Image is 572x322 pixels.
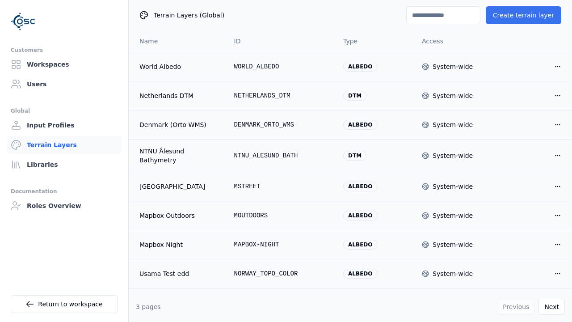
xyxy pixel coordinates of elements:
button: Create terrain layer [486,6,561,24]
a: Netherlands DTM [139,91,220,100]
span: 3 pages [136,303,161,310]
div: System-wide [433,211,473,220]
div: System-wide [433,240,473,249]
a: Usama Test edd [139,269,220,278]
div: MOUTDOORS [234,211,329,220]
button: Next [538,299,565,315]
a: [GEOGRAPHIC_DATA] [139,182,220,191]
div: Customers [11,45,118,55]
div: albedo [343,240,377,250]
div: DENMARK_ORTO_WMS [234,120,329,129]
th: Type [336,30,415,52]
a: Roles Overview [7,197,121,215]
div: NTNU_ALESUND_BATH [234,151,329,160]
a: Workspaces [7,55,121,73]
div: System-wide [433,182,473,191]
th: Access [415,30,493,52]
a: Denmark (Orto WMS) [139,120,220,129]
div: albedo [343,269,377,279]
a: World Albedo [139,62,220,71]
a: Users [7,75,121,93]
div: Global [11,106,118,116]
th: ID [227,30,336,52]
div: NETHERLANDS_DTM [234,91,329,100]
a: Libraries [7,156,121,174]
div: WORLD_ALBEDO [234,62,329,71]
div: albedo [343,62,377,72]
div: MSTREET [234,182,329,191]
span: Terrain Layers (Global) [154,11,224,20]
div: System-wide [433,62,473,71]
div: dtm [343,91,366,101]
div: albedo [343,182,377,191]
a: Mapbox Night [139,240,220,249]
div: System-wide [433,120,473,129]
div: albedo [343,211,377,220]
div: System-wide [433,151,473,160]
div: NORWAY_TOPO_COLOR [234,269,329,278]
div: albedo [343,120,377,130]
img: Logo [11,9,36,34]
div: Documentation [11,186,118,197]
div: System-wide [433,91,473,100]
a: NTNU Ålesund Bathymetry [139,147,220,165]
div: MAPBOX-NIGHT [234,240,329,249]
div: System-wide [433,269,473,278]
a: Terrain Layers [7,136,121,154]
div: dtm [343,151,366,161]
a: Input Profiles [7,116,121,134]
a: Mapbox Outdoors [139,211,220,220]
a: Return to workspace [11,295,118,313]
th: Name [129,30,227,52]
